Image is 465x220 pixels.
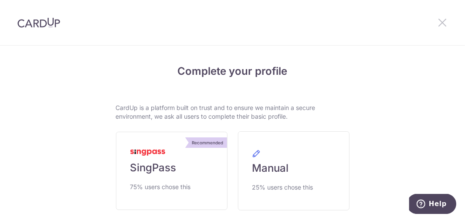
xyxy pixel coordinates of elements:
h4: Complete your profile [116,63,350,79]
span: 25% users chose this [252,182,313,193]
span: Manual [252,161,289,175]
span: Help [20,6,37,14]
div: Recommended [189,137,227,148]
img: CardUp [17,17,60,28]
span: SingPass [130,161,176,175]
img: MyInfoLogo [130,150,165,156]
a: Recommended SingPass 75% users chose this [116,132,227,210]
p: CardUp is a platform built on trust and to ensure we maintain a secure environment, we ask all us... [116,103,350,121]
iframe: Opens a widget where you can find more information [409,194,456,216]
span: 75% users chose this [130,182,191,192]
a: Manual 25% users chose this [238,131,350,210]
